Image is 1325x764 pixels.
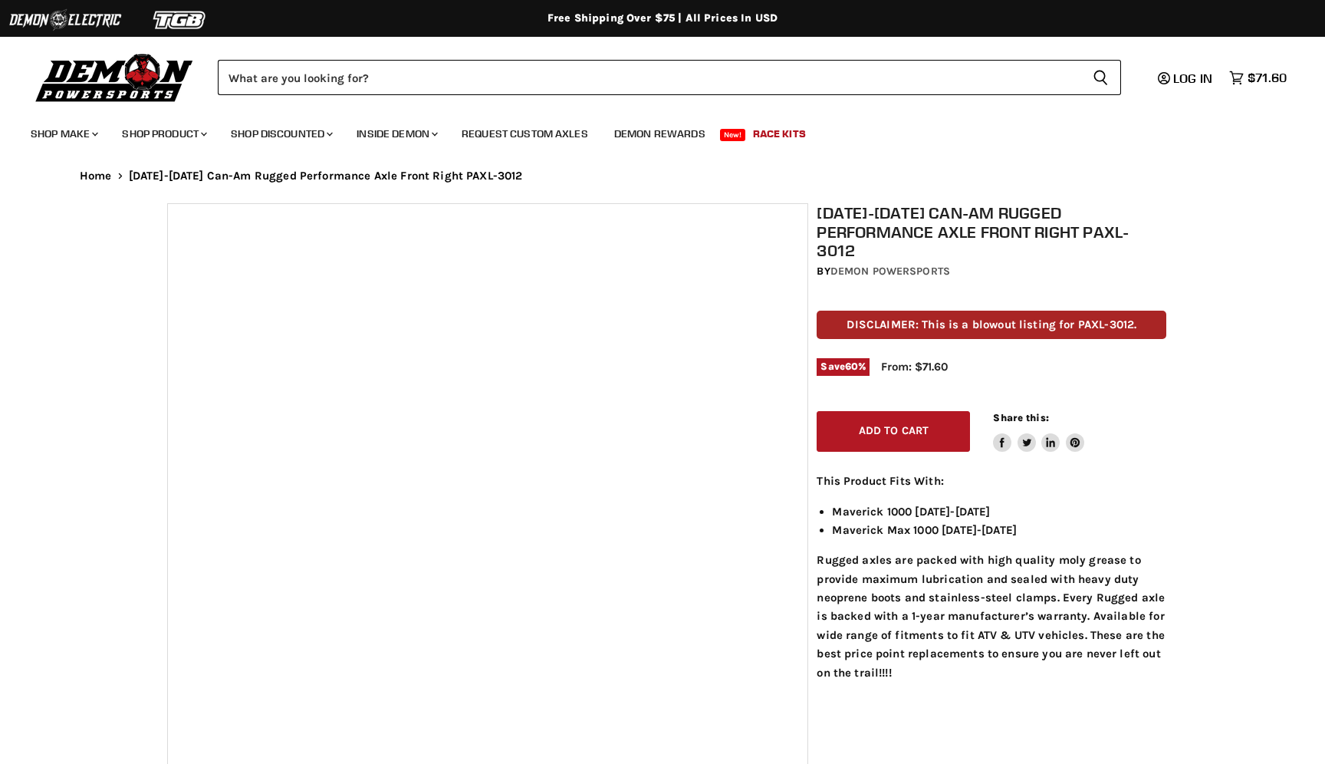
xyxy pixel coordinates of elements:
[31,50,199,104] img: Demon Powersports
[450,118,600,150] a: Request Custom Axles
[817,311,1166,339] p: DISCLAIMER: This is a blowout listing for PAXL-3012.
[603,118,717,150] a: Demon Rewards
[80,170,112,183] a: Home
[219,118,342,150] a: Shop Discounted
[1173,71,1212,86] span: Log in
[881,360,948,374] span: From: $71.60
[859,424,929,437] span: Add to cart
[817,411,970,452] button: Add to cart
[1151,71,1221,85] a: Log in
[49,12,1276,25] div: Free Shipping Over $75 | All Prices In USD
[817,263,1166,280] div: by
[832,502,1166,521] li: Maverick 1000 [DATE]-[DATE]
[741,118,817,150] a: Race Kits
[19,112,1283,150] ul: Main menu
[830,265,950,278] a: Demon Powersports
[720,129,746,141] span: New!
[1080,60,1121,95] button: Search
[817,203,1166,260] h1: [DATE]-[DATE] Can-Am Rugged Performance Axle Front Right PAXL-3012
[218,60,1121,95] form: Product
[123,5,238,35] img: TGB Logo 2
[218,60,1080,95] input: Search
[993,412,1048,423] span: Share this:
[49,170,1276,183] nav: Breadcrumbs
[19,118,107,150] a: Shop Make
[817,472,1166,490] p: This Product Fits With:
[845,361,858,372] span: 60
[1248,71,1287,85] span: $71.60
[1221,67,1294,89] a: $71.60
[817,358,870,375] span: Save %
[8,5,123,35] img: Demon Electric Logo 2
[345,118,447,150] a: Inside Demon
[993,411,1084,452] aside: Share this:
[110,118,216,150] a: Shop Product
[129,170,523,183] span: [DATE]-[DATE] Can-Am Rugged Performance Axle Front Right PAXL-3012
[832,521,1166,539] li: Maverick Max 1000 [DATE]-[DATE]
[817,472,1166,682] div: Rugged axles are packed with high quality moly grease to provide maximum lubrication and sealed w...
